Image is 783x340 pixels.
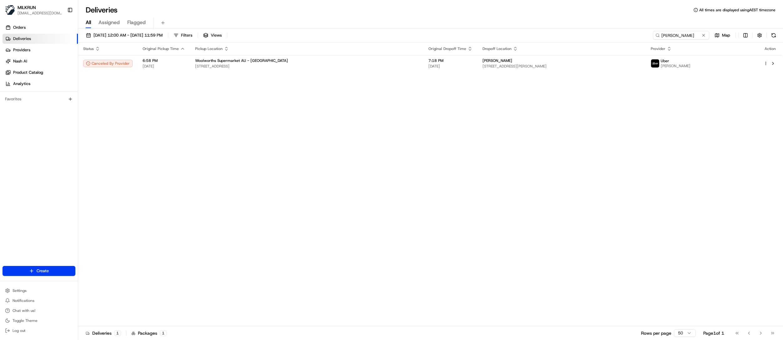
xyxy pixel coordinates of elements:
div: Deliveries [86,330,121,336]
span: Uber [661,58,669,63]
span: Log out [13,328,25,333]
span: Providers [13,47,30,53]
div: 1 [160,330,167,336]
span: 7:18 PM [428,58,472,63]
button: Filters [171,31,195,40]
button: Settings [3,286,75,295]
span: Pickup Location [195,46,223,51]
span: Views [211,32,222,38]
a: Providers [3,45,78,55]
button: [DATE] 12:00 AM - [DATE] 11:59 PM [83,31,165,40]
a: Analytics [3,79,78,89]
div: 1 [114,330,121,336]
button: Views [200,31,225,40]
span: [DATE] 12:00 AM - [DATE] 11:59 PM [93,32,163,38]
span: Product Catalog [13,70,43,75]
button: [EMAIL_ADDRESS][DOMAIN_NAME] [18,11,62,16]
span: Settings [13,288,27,293]
button: Chat with us! [3,306,75,315]
div: Favorites [3,94,75,104]
span: Woolworths Supermarket AU - [GEOGRAPHIC_DATA] [195,58,288,63]
span: Deliveries [13,36,31,42]
span: Assigned [99,19,120,26]
button: Refresh [769,31,778,40]
button: Notifications [3,296,75,305]
span: Original Dropoff Time [428,46,466,51]
button: Create [3,266,75,276]
span: Create [37,268,49,274]
span: 6:58 PM [143,58,185,63]
div: Action [764,46,777,51]
button: Toggle Theme [3,316,75,325]
span: [PERSON_NAME] [482,58,512,63]
a: Deliveries [3,34,78,44]
span: [DATE] [143,64,185,69]
span: Nash AI [13,58,27,64]
span: Filters [181,32,192,38]
img: uber-new-logo.jpeg [651,59,659,67]
span: Map [722,32,730,38]
div: Packages [131,330,167,336]
h1: Deliveries [86,5,118,15]
input: Type to search [653,31,709,40]
p: Rows per page [641,330,671,336]
span: Toggle Theme [13,318,38,323]
div: Page 1 of 1 [703,330,724,336]
span: [PERSON_NAME] [661,63,690,68]
span: Chat with us! [13,308,35,313]
a: Product Catalog [3,67,78,77]
span: [DATE] [428,64,472,69]
span: All [86,19,91,26]
button: MILKRUN [18,4,36,11]
span: Flagged [127,19,146,26]
span: Original Pickup Time [143,46,179,51]
span: Notifications [13,298,34,303]
span: All times are displayed using AEST timezone [699,7,775,12]
span: [STREET_ADDRESS] [195,64,418,69]
button: Map [712,31,733,40]
span: Orders [13,25,26,30]
button: MILKRUNMILKRUN[EMAIL_ADDRESS][DOMAIN_NAME] [3,2,65,17]
span: Analytics [13,81,30,87]
button: Log out [3,326,75,335]
a: Orders [3,22,78,32]
span: Status [83,46,94,51]
span: Provider [651,46,665,51]
a: Nash AI [3,56,78,66]
span: Dropoff Location [482,46,512,51]
button: Canceled By Provider [83,60,133,67]
span: [STREET_ADDRESS][PERSON_NAME] [482,64,641,69]
img: MILKRUN [5,5,15,15]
